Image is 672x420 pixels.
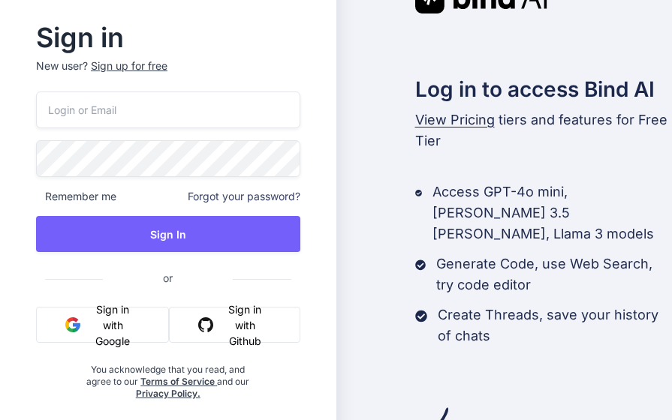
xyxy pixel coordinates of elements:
[438,304,672,346] p: Create Threads, save your history of chats
[36,25,300,49] h2: Sign in
[188,189,300,204] span: Forgot your password?
[198,317,213,332] img: github
[36,189,116,204] span: Remember me
[436,253,672,295] p: Generate Code, use Web Search, try code editor
[432,181,672,244] p: Access GPT-4o mini, [PERSON_NAME] 3.5 [PERSON_NAME], Llama 3 models
[36,91,300,128] input: Login or Email
[80,355,256,400] div: You acknowledge that you read, and agree to our and our
[136,388,200,399] a: Privacy Policy.
[36,307,169,343] button: Sign in with Google
[91,58,167,73] div: Sign up for free
[65,317,80,332] img: google
[36,216,300,252] button: Sign In
[415,112,495,127] span: View Pricing
[103,259,233,296] span: or
[36,58,300,91] p: New user?
[169,307,300,343] button: Sign in with Github
[140,376,217,387] a: Terms of Service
